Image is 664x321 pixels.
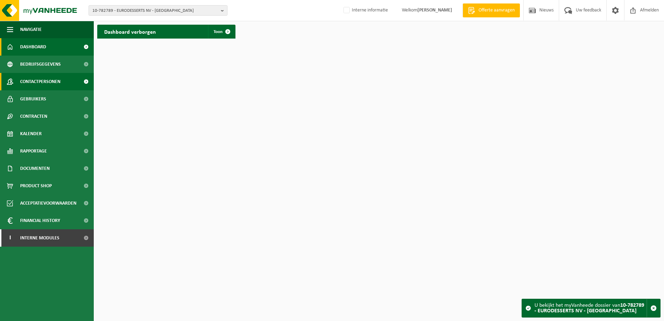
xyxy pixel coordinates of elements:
[20,73,60,90] span: Contactpersonen
[20,56,61,73] span: Bedrijfsgegevens
[417,8,452,13] strong: [PERSON_NAME]
[208,25,235,39] a: Toon
[20,195,76,212] span: Acceptatievoorwaarden
[20,125,42,142] span: Kalender
[92,6,218,16] span: 10-782789 - EURODESSERTS NV - [GEOGRAPHIC_DATA]
[7,229,13,247] span: I
[20,160,50,177] span: Documenten
[20,142,47,160] span: Rapportage
[20,108,47,125] span: Contracten
[97,25,163,38] h2: Dashboard verborgen
[20,177,52,195] span: Product Shop
[89,5,227,16] button: 10-782789 - EURODESSERTS NV - [GEOGRAPHIC_DATA]
[20,90,46,108] span: Gebruikers
[534,299,647,317] div: U bekijkt het myVanheede dossier van
[477,7,516,14] span: Offerte aanvragen
[20,212,60,229] span: Financial History
[20,229,59,247] span: Interne modules
[214,30,223,34] span: Toon
[342,5,388,16] label: Interne informatie
[463,3,520,17] a: Offerte aanvragen
[20,21,42,38] span: Navigatie
[534,303,644,314] strong: 10-782789 - EURODESSERTS NV - [GEOGRAPHIC_DATA]
[20,38,46,56] span: Dashboard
